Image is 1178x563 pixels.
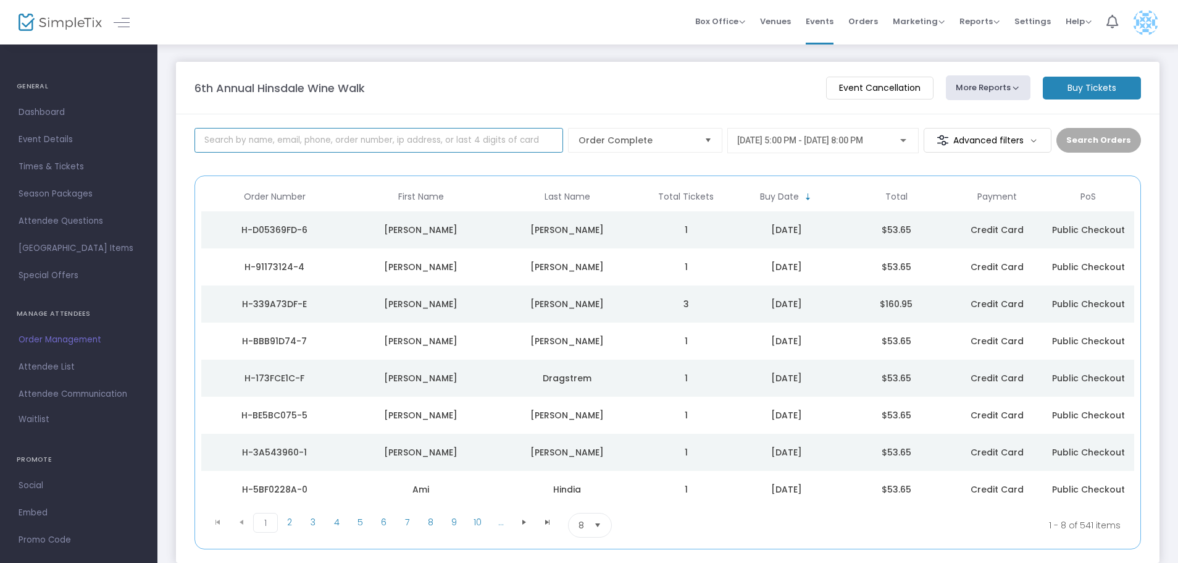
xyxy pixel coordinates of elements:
div: H-339A73DF-E [204,298,345,310]
div: 9/15/2025 [735,409,838,421]
span: Public Checkout [1052,298,1125,310]
div: Ami [351,483,491,496]
div: Data table [201,182,1134,508]
span: Events [806,6,833,37]
span: Times & Tickets [19,159,139,175]
button: Select [589,514,606,537]
kendo-pager-info: 1 - 8 of 541 items [734,513,1121,538]
span: Public Checkout [1052,409,1125,421]
span: Social [19,478,139,494]
div: H-3A543960-1 [204,446,345,459]
td: $53.65 [842,211,951,248]
span: Box Office [695,15,745,27]
span: Payment [977,192,1017,202]
span: Credit Card [971,261,1024,273]
span: Season Packages [19,186,139,202]
m-panel-title: 6th Annual Hinsdale Wine Walk [194,80,365,96]
span: Public Checkout [1052,483,1125,496]
div: H-D05369FD-6 [204,224,345,236]
span: Go to the last page [543,517,553,527]
div: 9/15/2025 [735,372,838,384]
td: $53.65 [842,248,951,286]
div: 9/15/2025 [735,446,838,459]
span: Page 1 [253,513,278,533]
span: 8 [579,519,584,531]
span: Attendee Communication [19,386,139,402]
span: Credit Card [971,446,1024,459]
span: Page 5 [348,513,372,531]
div: H-BE5BC075-5 [204,409,345,421]
span: Order Number [244,192,306,202]
span: [DATE] 5:00 PM - [DATE] 8:00 PM [737,135,863,145]
div: 9/16/2025 [735,298,838,310]
div: Simpson [497,409,637,421]
span: Credit Card [971,298,1024,310]
span: Order Management [19,332,139,348]
td: 1 [640,397,732,434]
span: Credit Card [971,409,1024,421]
span: Go to the next page [519,517,529,527]
span: Reports [959,15,1000,27]
div: H-91173124-4 [204,261,345,273]
span: Page 3 [301,513,325,531]
div: Ashley [351,446,491,459]
th: Total Tickets [640,182,732,211]
div: Hindia [497,483,637,496]
div: 9/16/2025 [735,335,838,347]
div: Jeannie [351,224,491,236]
div: Van Vleet [497,298,637,310]
h4: PROMOTE [17,447,141,472]
span: Public Checkout [1052,261,1125,273]
span: Page 11 [489,513,512,531]
td: 1 [640,434,732,471]
div: 9/15/2025 [735,483,838,496]
div: Dragstrem [497,372,637,384]
span: First Name [398,192,444,202]
button: Select [700,129,717,152]
div: H-173FCE1C-F [204,372,345,384]
span: Buy Date [760,192,799,202]
span: Page 2 [278,513,301,531]
td: $53.65 [842,397,951,434]
td: 1 [640,323,732,360]
div: 9/16/2025 [735,224,838,236]
td: $53.65 [842,323,951,360]
td: $53.65 [842,434,951,471]
span: Waitlist [19,413,49,426]
span: Dashboard [19,104,139,121]
span: Go to the next page [512,513,536,531]
div: Beverly [351,409,491,421]
span: Settings [1014,6,1051,37]
div: Scheive [497,335,637,347]
span: Page 8 [419,513,442,531]
span: Page 10 [466,513,489,531]
span: Public Checkout [1052,446,1125,459]
span: Credit Card [971,372,1024,384]
span: Order Complete [579,134,695,146]
div: Whitney [351,372,491,384]
span: Special Offers [19,268,139,284]
div: 9/16/2025 [735,261,838,273]
div: Kelsey [351,335,491,347]
m-button: Advanced filters [924,128,1051,153]
span: Public Checkout [1052,372,1125,384]
span: Public Checkout [1052,224,1125,236]
td: 1 [640,360,732,397]
span: Attendee List [19,359,139,375]
div: Haskins [497,224,637,236]
td: 1 [640,471,732,508]
span: Sortable [803,192,813,202]
h4: GENERAL [17,74,141,99]
span: Venues [760,6,791,37]
span: Marketing [893,15,945,27]
span: Credit Card [971,335,1024,347]
img: filter [937,134,949,146]
span: Promo Code [19,532,139,548]
span: PoS [1080,192,1096,202]
h4: MANAGE ATTENDEES [17,302,141,326]
span: Page 7 [395,513,419,531]
m-button: Buy Tickets [1043,77,1141,99]
span: Orders [848,6,878,37]
td: 1 [640,211,732,248]
span: Attendee Questions [19,213,139,229]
